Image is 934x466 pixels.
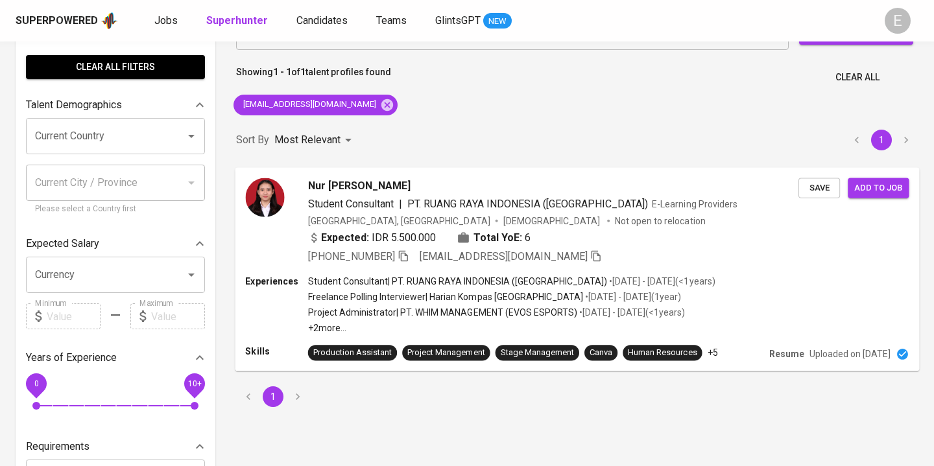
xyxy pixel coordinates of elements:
div: IDR 5.500.000 [308,229,437,245]
p: Please select a Country first [35,203,196,216]
span: Save [805,180,833,195]
span: E-Learning Providers [652,198,737,209]
span: Candidates [296,14,348,27]
div: Years of Experience [26,345,205,371]
div: Canva [590,347,612,359]
span: 10+ [187,379,201,388]
span: 0 [34,379,38,388]
p: Uploaded on [DATE] [809,347,891,360]
div: Requirements [26,434,205,460]
p: Sort By [236,132,269,148]
button: Save [798,178,840,198]
div: Expected Salary [26,231,205,257]
p: Resume [769,347,804,360]
span: [DEMOGRAPHIC_DATA] [503,214,602,227]
span: Jobs [154,14,178,27]
p: • [DATE] - [DATE] ( <1 years ) [607,275,715,288]
span: Add to job [854,180,902,195]
div: Project Management [407,347,485,359]
div: Most Relevant [274,128,356,152]
div: Human Resources [628,347,697,359]
div: Superpowered [16,14,98,29]
a: Superhunter [206,13,270,29]
a: GlintsGPT NEW [435,13,512,29]
span: 6 [525,229,531,245]
input: Value [151,303,205,329]
p: Talent Demographics [26,97,122,113]
p: Skills [245,345,307,358]
p: • [DATE] - [DATE] ( <1 years ) [577,306,685,319]
p: +5 [708,346,718,359]
button: Clear All [830,65,885,89]
p: Years of Experience [26,350,117,366]
span: Teams [376,14,407,27]
span: | [399,196,402,211]
a: Nur [PERSON_NAME]Student Consultant|PT. RUANG RAYA INDONESIA ([GEOGRAPHIC_DATA])E-Learning Provid... [236,168,918,371]
p: Requirements [26,439,90,454]
button: page 1 [263,386,283,407]
span: Clear All filters [36,59,195,75]
div: E [885,8,911,34]
span: Clear All [835,69,880,86]
nav: pagination navigation [236,386,310,407]
span: [EMAIL_ADDRESS][DOMAIN_NAME] [420,250,588,262]
p: +2 more ... [308,321,715,334]
p: Freelance Polling Interviewer | Harian Kompas [GEOGRAPHIC_DATA] [308,290,583,303]
b: Superhunter [206,14,268,27]
div: Stage Management [501,347,574,359]
b: 1 [300,67,305,77]
a: Jobs [154,13,180,29]
p: Showing of talent profiles found [236,65,391,89]
span: NEW [483,15,512,28]
div: [EMAIL_ADDRESS][DOMAIN_NAME] [233,95,398,115]
div: [GEOGRAPHIC_DATA], [GEOGRAPHIC_DATA] [308,214,490,227]
img: 6e12fc568934878ff70989763600153d.jpg [245,178,284,216]
p: Project Administrator | PT. WHIM MANAGEMENT (EVOS ESPORTS) [308,306,577,319]
a: Teams [376,13,409,29]
button: Open [182,266,200,284]
span: PT. RUANG RAYA INDONESIA ([GEOGRAPHIC_DATA]) [407,197,648,209]
div: Production Assistant [313,347,392,359]
span: Student Consultant [308,197,394,209]
p: Experiences [245,275,307,288]
button: page 1 [871,130,892,150]
a: Superpoweredapp logo [16,11,118,30]
span: GlintsGPT [435,14,481,27]
span: [EMAIL_ADDRESS][DOMAIN_NAME] [233,99,384,111]
button: Open [182,127,200,145]
p: Expected Salary [26,236,99,251]
img: app logo [101,11,118,30]
p: Most Relevant [274,132,341,148]
p: • [DATE] - [DATE] ( 1 year ) [583,290,681,303]
p: Student Consultant | PT. RUANG RAYA INDONESIA ([GEOGRAPHIC_DATA]) [308,275,607,288]
b: Total YoE: [473,229,522,245]
a: Candidates [296,13,350,29]
span: [PHONE_NUMBER] [308,250,395,262]
div: Talent Demographics [26,92,205,118]
b: 1 - 1 [273,67,291,77]
input: Value [47,303,101,329]
span: Nur [PERSON_NAME] [308,178,411,193]
button: Add to job [848,178,909,198]
nav: pagination navigation [844,130,918,150]
button: Clear All filters [26,55,205,79]
b: Expected: [321,229,369,245]
p: Not open to relocation [615,214,705,227]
